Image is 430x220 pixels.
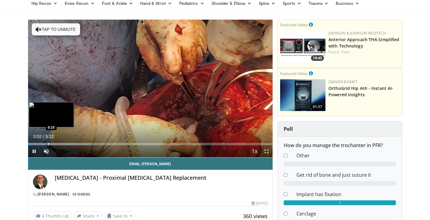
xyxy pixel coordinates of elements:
[29,102,74,127] img: image.jpeg
[37,192,70,197] a: [PERSON_NAME]
[33,175,47,189] img: Avatar
[33,192,268,197] div: By
[251,201,268,206] div: [DATE]
[328,31,386,36] a: Johnson & Johnson MedTech
[42,213,44,219] span: 4
[292,210,400,217] dd: Cerclage
[280,71,308,76] small: Featured Video
[28,143,273,145] div: Progress Bar
[55,175,268,181] h4: [MEDICAL_DATA] - Proximal [MEDICAL_DATA] Replacement
[32,23,80,35] button: Tap to unmute
[70,192,92,197] a: 10 Videos
[40,145,52,157] button: Unmute
[311,104,324,110] span: 01:37
[328,49,399,55] div: Feat.
[28,158,273,170] a: Email [PERSON_NAME]
[284,200,396,205] div: 1
[260,145,273,157] button: Fullscreen
[311,55,324,61] span: 19:45
[248,145,260,157] button: Playback Rate
[284,126,293,132] strong: Poll
[28,145,40,157] button: Pause
[243,212,268,220] span: 360 views
[292,171,400,179] dd: Get rid of bone and just suture it
[337,49,350,54] a: A. Patel
[328,85,393,97] a: OrthoGrid Hip AI® - Instant AI-Powered Insights
[46,134,54,139] span: 5:12
[284,143,396,148] h6: How do you manage the trochanter in PFR?
[292,152,400,159] dd: Other
[43,134,44,139] span: /
[328,79,357,84] a: Zimmer Biomet
[280,31,325,62] a: 19:45
[328,37,399,49] a: Anterior Approach THA Simplified with Technology
[28,20,273,158] video-js: Video Player
[34,134,42,139] span: 0:02
[280,79,325,111] a: 01:37
[280,79,325,111] img: 51d03d7b-a4ba-45b7-9f92-2bfbd1feacc3.150x105_q85_crop-smart_upscale.jpg
[292,191,400,198] dd: Implant has fixation
[280,31,325,62] img: 06bb1c17-1231-4454-8f12-6191b0b3b81a.150x105_q85_crop-smart_upscale.jpg
[280,22,308,28] small: Featured Video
